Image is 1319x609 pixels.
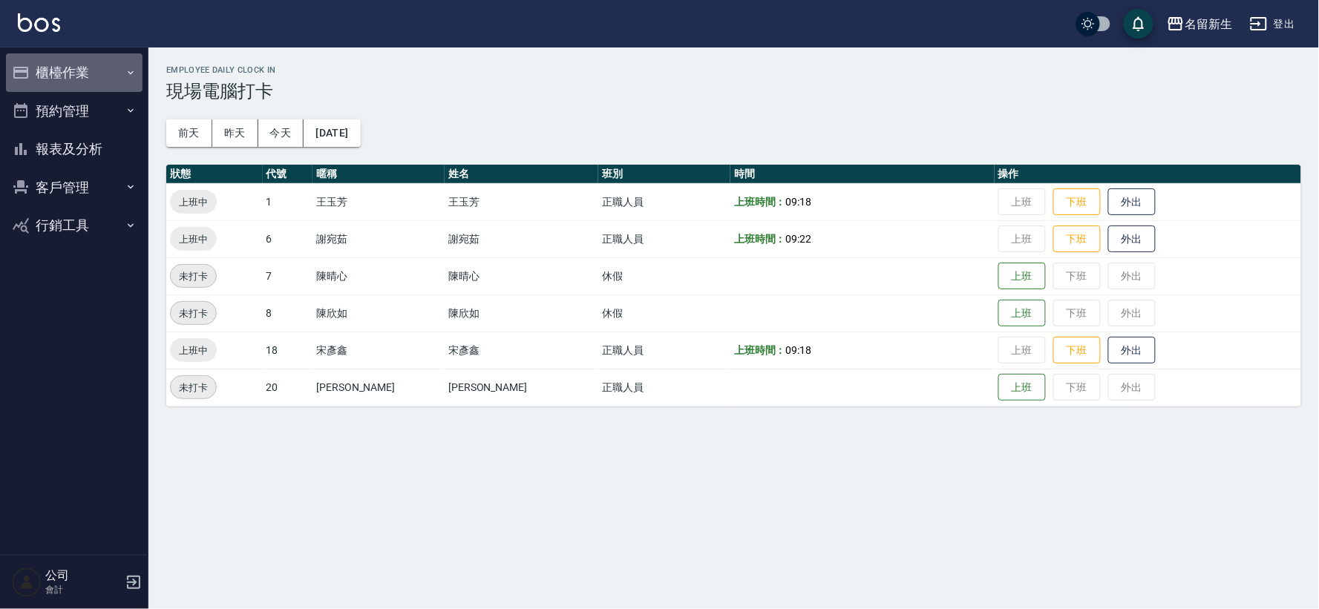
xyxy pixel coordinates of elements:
[445,183,598,220] td: 王玉芳
[598,294,730,332] td: 休假
[312,369,445,406] td: [PERSON_NAME]
[786,233,812,245] span: 09:22
[263,220,312,257] td: 6
[312,220,445,257] td: 謝宛茹
[312,183,445,220] td: 王玉芳
[786,344,812,356] span: 09:18
[171,380,216,395] span: 未打卡
[1053,226,1101,253] button: 下班
[170,343,217,358] span: 上班中
[598,220,730,257] td: 正職人員
[312,294,445,332] td: 陳欣如
[263,183,312,220] td: 1
[598,332,730,369] td: 正職人員
[45,568,121,583] h5: 公司
[304,119,360,147] button: [DATE]
[18,13,60,32] img: Logo
[598,369,730,406] td: 正職人員
[1108,226,1156,253] button: 外出
[171,306,216,321] span: 未打卡
[734,196,786,208] b: 上班時間：
[312,332,445,369] td: 宋彥鑫
[598,257,730,294] td: 休假
[6,206,143,245] button: 行銷工具
[598,165,730,184] th: 班別
[6,130,143,168] button: 報表及分析
[12,567,42,597] img: Person
[995,165,1301,184] th: 操作
[734,344,786,356] b: 上班時間：
[445,332,598,369] td: 宋彥鑫
[212,119,258,147] button: 昨天
[45,583,121,596] p: 會計
[998,374,1046,401] button: 上班
[1108,337,1156,364] button: 外出
[998,263,1046,290] button: 上班
[171,269,216,284] span: 未打卡
[263,165,312,184] th: 代號
[1053,188,1101,216] button: 下班
[730,165,995,184] th: 時間
[1108,188,1156,216] button: 外出
[312,257,445,294] td: 陳晴心
[263,369,312,406] td: 20
[166,81,1301,102] h3: 現場電腦打卡
[445,220,598,257] td: 謝宛茹
[445,294,598,332] td: 陳欣如
[786,196,812,208] span: 09:18
[170,231,217,247] span: 上班中
[6,168,143,207] button: 客戶管理
[1053,337,1101,364] button: 下班
[6,92,143,131] button: 預約管理
[6,53,143,92] button: 櫃檯作業
[1244,10,1301,38] button: 登出
[170,194,217,210] span: 上班中
[258,119,304,147] button: 今天
[1185,15,1232,33] div: 名留新生
[445,165,598,184] th: 姓名
[166,119,212,147] button: 前天
[598,183,730,220] td: 正職人員
[312,165,445,184] th: 暱稱
[734,233,786,245] b: 上班時間：
[1161,9,1238,39] button: 名留新生
[263,332,312,369] td: 18
[166,165,263,184] th: 狀態
[166,65,1301,75] h2: Employee Daily Clock In
[445,257,598,294] td: 陳晴心
[445,369,598,406] td: [PERSON_NAME]
[998,300,1046,327] button: 上班
[263,294,312,332] td: 8
[263,257,312,294] td: 7
[1124,9,1153,39] button: save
